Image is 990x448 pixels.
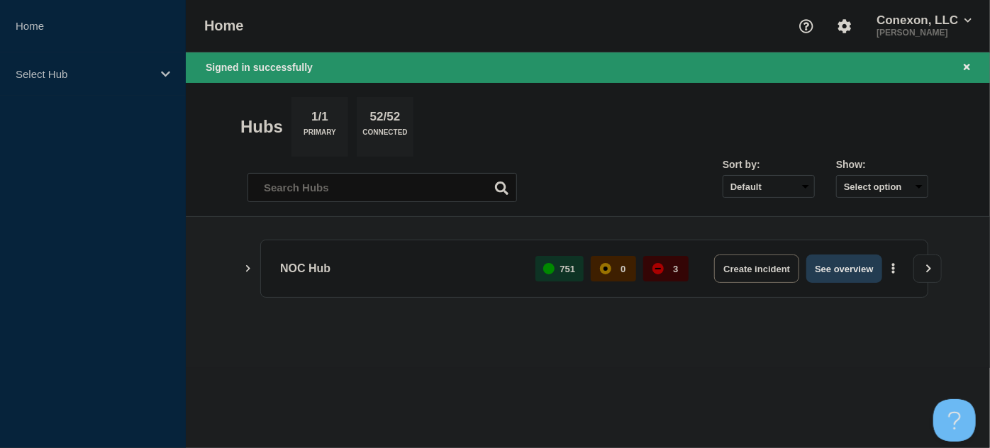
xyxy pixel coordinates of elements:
[884,256,903,282] button: More actions
[791,11,821,41] button: Support
[240,117,283,137] h2: Hubs
[913,254,942,283] button: View
[306,110,334,128] p: 1/1
[652,263,664,274] div: down
[280,254,519,283] p: NOC Hub
[723,159,815,170] div: Sort by:
[560,264,576,274] p: 751
[245,264,252,274] button: Show Connected Hubs
[600,263,611,274] div: affected
[874,28,974,38] p: [PERSON_NAME]
[958,60,976,76] button: Close banner
[247,173,517,202] input: Search Hubs
[206,62,313,73] span: Signed in successfully
[806,254,881,283] button: See overview
[621,264,625,274] p: 0
[874,13,974,28] button: Conexon, LLC
[362,128,407,143] p: Connected
[16,68,152,80] p: Select Hub
[933,399,976,442] iframe: Help Scout Beacon - Open
[836,175,928,198] button: Select option
[304,128,336,143] p: Primary
[673,264,678,274] p: 3
[830,11,860,41] button: Account settings
[365,110,406,128] p: 52/52
[543,263,555,274] div: up
[204,18,244,34] h1: Home
[836,159,928,170] div: Show:
[714,254,799,283] button: Create incident
[723,175,815,198] select: Sort by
